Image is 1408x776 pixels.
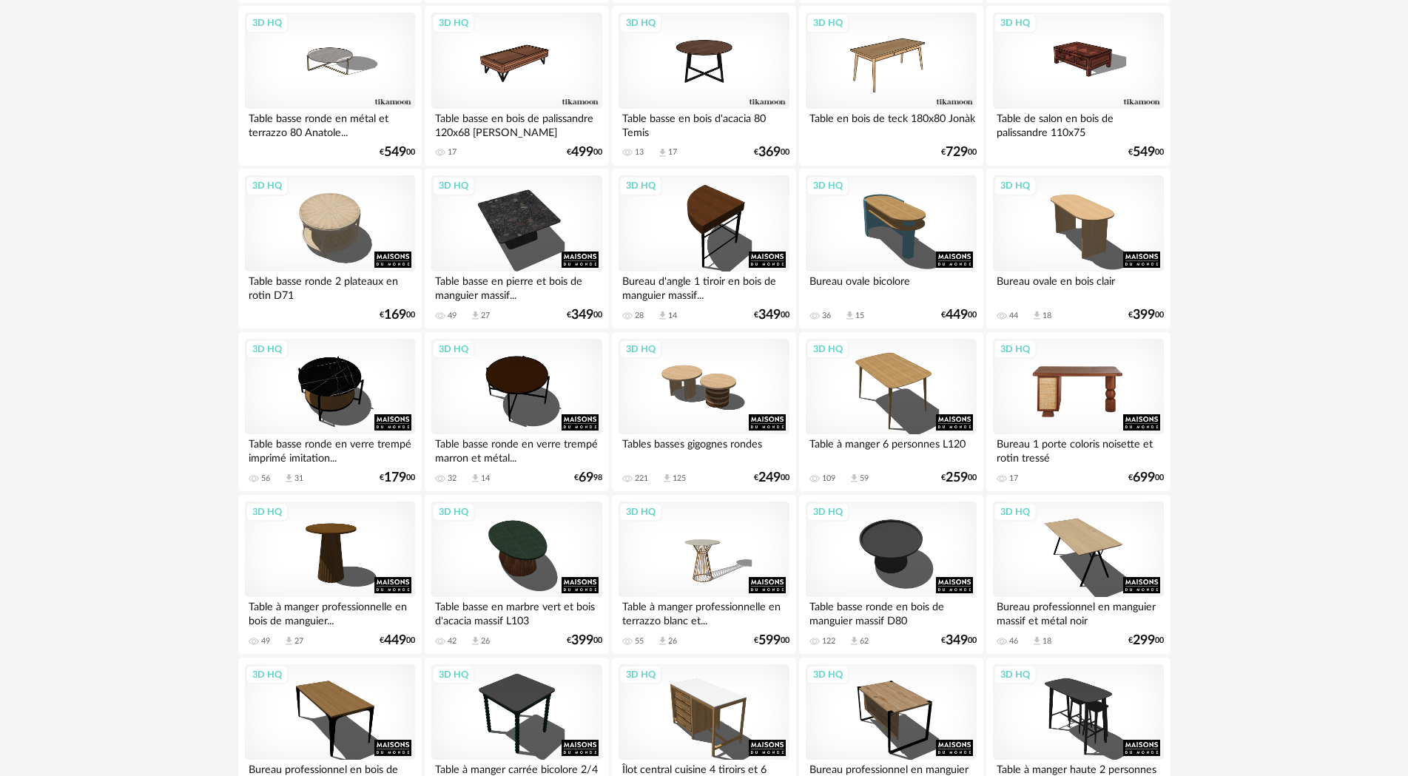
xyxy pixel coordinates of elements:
a: 3D HQ Bureau ovale en bois clair 44 Download icon 18 €39900 [986,169,1170,328]
a: 3D HQ Table basse ronde en verre trempé imprimé imitation... 56 Download icon 31 €17900 [238,332,422,492]
div: 3D HQ [246,340,289,359]
div: € 00 [567,635,602,646]
div: € 00 [941,310,977,320]
span: 549 [384,147,406,158]
a: 3D HQ Bureau ovale bicolore 36 Download icon 15 €44900 [799,169,983,328]
span: 699 [1133,473,1155,483]
div: 27 [294,636,303,647]
div: 17 [448,147,457,158]
div: 3D HQ [432,340,475,359]
a: 3D HQ Table de salon en bois de palissandre 110x75 [PERSON_NAME] €54900 [986,6,1170,166]
span: 449 [384,635,406,646]
div: € 98 [574,473,602,483]
div: 3D HQ [806,176,849,195]
span: 169 [384,310,406,320]
span: Download icon [1031,635,1042,647]
div: Table basse ronde en métal et terrazzo 80 Anatole... [245,109,415,138]
div: € 00 [380,473,415,483]
a: 3D HQ Table à manger professionnelle en bois de manguier... 49 Download icon 27 €44900 [238,495,422,655]
a: 3D HQ Table basse en bois de palissandre 120x68 [PERSON_NAME] 17 €49900 [425,6,608,166]
div: 3D HQ [619,340,662,359]
div: 59 [860,473,869,484]
div: € 00 [754,635,789,646]
div: 3D HQ [806,665,849,684]
span: Download icon [657,310,668,321]
div: 49 [448,311,457,321]
div: 221 [635,473,648,484]
div: 14 [668,311,677,321]
div: € 00 [1128,473,1164,483]
div: € 00 [1128,310,1164,320]
span: Download icon [470,310,481,321]
div: € 00 [941,473,977,483]
div: 3D HQ [619,665,662,684]
span: Download icon [661,473,673,484]
a: 3D HQ Table en bois de teck 180x80 Jonàk €72900 [799,6,983,166]
span: Download icon [283,635,294,647]
div: Table en bois de teck 180x80 Jonàk [806,109,976,138]
div: 14 [481,473,490,484]
span: 549 [1133,147,1155,158]
span: Download icon [844,310,855,321]
a: 3D HQ Bureau d'angle 1 tiroir en bois de manguier massif... 28 Download icon 14 €34900 [612,169,795,328]
div: 3D HQ [432,13,475,33]
div: € 00 [380,635,415,646]
div: Bureau 1 porte coloris noisette et rotin tressé [993,434,1163,464]
div: 55 [635,636,644,647]
div: 3D HQ [432,665,475,684]
div: 125 [673,473,686,484]
span: Download icon [657,635,668,647]
div: 3D HQ [619,176,662,195]
div: 3D HQ [619,13,662,33]
span: 449 [946,310,968,320]
span: 259 [946,473,968,483]
div: 36 [822,311,831,321]
a: 3D HQ Table basse ronde en métal et terrazzo 80 Anatole... €54900 [238,6,422,166]
div: 3D HQ [806,13,849,33]
div: Table à manger professionnelle en bois de manguier... [245,597,415,627]
a: 3D HQ Table à manger professionnelle en terrazzo blanc et... 55 Download icon 26 €59900 [612,495,795,655]
div: Table basse ronde en bois de manguier massif D80 [806,597,976,627]
div: Table basse ronde en verre trempé marron et métal... [431,434,602,464]
div: Tables basses gigognes rondes [619,434,789,464]
div: Table basse ronde en verre trempé imprimé imitation... [245,434,415,464]
div: € 00 [380,310,415,320]
a: 3D HQ Table basse ronde en bois de manguier massif D80 122 Download icon 62 €34900 [799,495,983,655]
div: € 00 [941,635,977,646]
div: 3D HQ [246,502,289,522]
div: 3D HQ [994,176,1037,195]
span: 399 [571,635,593,646]
div: 62 [860,636,869,647]
span: 399 [1133,310,1155,320]
div: 3D HQ [432,502,475,522]
span: 369 [758,147,781,158]
a: 3D HQ Table basse en bois d'acacia 80 Temis 13 Download icon 17 €36900 [612,6,795,166]
div: 46 [1009,636,1018,647]
div: 13 [635,147,644,158]
a: 3D HQ Table basse ronde 2 plateaux en rotin D71 €16900 [238,169,422,328]
a: 3D HQ Bureau 1 porte coloris noisette et rotin tressé 17 €69900 [986,332,1170,492]
div: € 00 [754,147,789,158]
div: € 00 [754,473,789,483]
div: Table à manger 6 personnes L120 [806,434,976,464]
div: 18 [1042,636,1051,647]
div: 3D HQ [246,176,289,195]
span: 349 [571,310,593,320]
span: Download icon [283,473,294,484]
a: 3D HQ Table basse en marbre vert et bois d'acacia massif L103 42 Download icon 26 €39900 [425,495,608,655]
div: € 00 [380,147,415,158]
div: 31 [294,473,303,484]
a: 3D HQ Bureau professionnel en manguier massif et métal noir 46 Download icon 18 €29900 [986,495,1170,655]
div: € 00 [567,147,602,158]
div: 3D HQ [806,502,849,522]
span: Download icon [470,473,481,484]
div: Bureau ovale en bois clair [993,271,1163,301]
a: 3D HQ Table à manger 6 personnes L120 109 Download icon 59 €25900 [799,332,983,492]
div: 49 [261,636,270,647]
span: 69 [579,473,593,483]
span: 499 [571,147,593,158]
span: 599 [758,635,781,646]
div: Table de salon en bois de palissandre 110x75 [PERSON_NAME] [993,109,1163,138]
div: Table à manger professionnelle en terrazzo blanc et... [619,597,789,627]
div: 17 [1009,473,1018,484]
